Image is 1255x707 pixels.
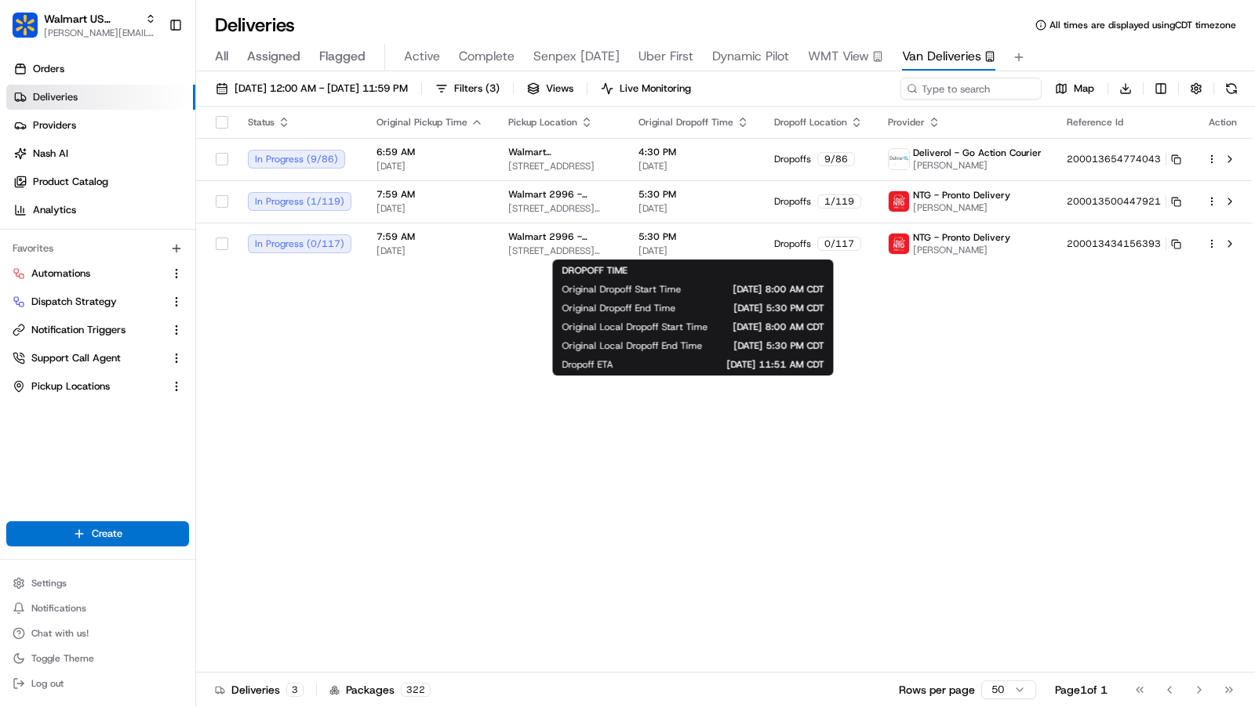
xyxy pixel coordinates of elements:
[774,153,811,165] span: Dropoffs
[31,627,89,640] span: Chat with us!
[562,264,627,277] span: DROPOFF TIME
[508,146,613,158] span: Walmart [STREET_ADDRESS]
[533,47,620,66] span: Senpex [DATE]
[215,47,228,66] span: All
[6,85,195,110] a: Deliveries
[215,682,304,698] div: Deliveries
[562,283,681,295] span: Original Dropoff Start Time
[286,683,304,697] div: 3
[1049,19,1236,31] span: All times are displayed using CDT timezone
[13,379,164,393] a: Pickup Locations
[13,13,38,38] img: Walmart US Stores
[594,78,698,100] button: Live Monitoring
[235,82,408,96] span: [DATE] 12:00 AM - [DATE] 11:59 PM
[329,682,431,698] div: Packages
[889,149,909,169] img: profile_deliverol_nashtms.png
[31,602,86,615] span: Notifications
[31,351,121,365] span: Support Call Agent
[1206,116,1239,129] div: Action
[620,82,691,96] span: Live Monitoring
[913,244,1010,256] span: [PERSON_NAME]
[404,47,440,66] span: Active
[376,160,483,172] span: [DATE]
[6,374,189,399] button: Pickup Locations
[733,321,824,333] span: [DATE] 8:00 AM CDT
[31,652,94,665] span: Toggle Theme
[209,78,415,100] button: [DATE] 12:00 AM - [DATE] 11:59 PM
[6,261,189,286] button: Automations
[638,188,749,201] span: 5:30 PM
[638,230,749,243] span: 5:30 PM
[376,146,483,158] span: 6:59 AM
[562,358,613,371] span: Dropoff ETA
[6,289,189,314] button: Dispatch Strategy
[6,169,195,194] a: Product Catalog
[459,47,515,66] span: Complete
[13,351,164,365] a: Support Call Agent
[913,231,1010,244] span: NTG - Pronto Delivery
[1055,682,1108,698] div: Page 1 of 1
[913,159,1042,172] span: [PERSON_NAME]
[888,116,925,129] span: Provider
[6,236,189,261] div: Favorites
[817,152,855,166] div: 9 / 86
[562,321,708,333] span: Original Local Dropoff Start Time
[6,521,189,546] button: Create
[319,47,366,66] span: Flagged
[31,677,64,690] span: Log out
[44,27,156,39] span: [PERSON_NAME][EMAIL_ADDRESS][DOMAIN_NAME]
[6,6,162,44] button: Walmart US StoresWalmart US Stores[PERSON_NAME][EMAIL_ADDRESS][DOMAIN_NAME]
[454,82,500,96] span: Filters
[1067,195,1181,208] button: 200013500447921
[706,283,824,295] span: [DATE] 8:00 AM CDT
[508,202,613,215] span: [STREET_ADDRESS][PERSON_NAME]
[31,266,90,281] span: Automations
[638,202,749,215] span: [DATE]
[31,379,110,393] span: Pickup Locations
[92,527,122,541] span: Create
[902,47,981,66] span: Van Deliveries
[889,234,909,254] img: images
[13,323,164,337] a: Notification Triggers
[638,245,749,257] span: [DATE]
[808,47,869,66] span: WMT View
[401,683,431,697] div: 322
[486,82,500,96] span: ( 3 )
[44,11,139,27] button: Walmart US Stores
[247,47,300,66] span: Assigned
[6,622,189,644] button: Chat with us!
[508,188,613,201] span: Walmart 2996 - [GEOGRAPHIC_DATA], [GEOGRAPHIC_DATA]
[33,175,108,189] span: Product Catalog
[774,237,811,250] span: Dropoffs
[13,295,164,309] a: Dispatch Strategy
[638,146,749,158] span: 4:30 PM
[31,295,117,309] span: Dispatch Strategy
[6,317,189,343] button: Notification Triggers
[562,339,702,352] span: Original Local Dropoff End Time
[6,113,195,138] a: Providers
[520,78,580,100] button: Views
[1074,82,1094,96] span: Map
[6,647,189,669] button: Toggle Theme
[33,90,78,104] span: Deliveries
[33,147,68,161] span: Nash AI
[546,82,573,96] span: Views
[376,188,483,201] span: 7:59 AM
[6,56,195,82] a: Orders
[6,141,195,166] a: Nash AI
[913,189,1010,201] span: NTG - Pronto Delivery
[6,597,189,619] button: Notifications
[774,195,811,208] span: Dropoffs
[638,160,749,172] span: [DATE]
[727,339,824,352] span: [DATE] 5:30 PM CDT
[562,302,675,314] span: Original Dropoff End Time
[13,266,164,281] a: Automations
[376,116,467,129] span: Original Pickup Time
[712,47,789,66] span: Dynamic Pilot
[899,682,975,698] p: Rows per page
[913,147,1042,159] span: Deliverol - Go Action Courier
[1220,78,1242,100] button: Refresh
[6,572,189,594] button: Settings
[1067,153,1181,165] button: 200013654774043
